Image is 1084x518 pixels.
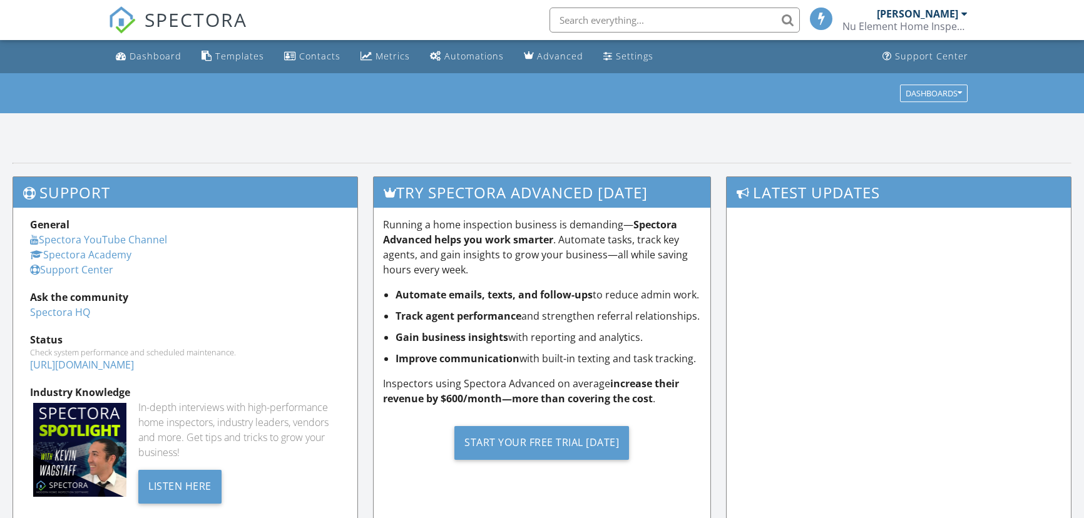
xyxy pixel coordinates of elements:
[30,305,90,319] a: Spectora HQ
[197,45,269,68] a: Templates
[383,416,701,469] a: Start Your Free Trial [DATE]
[145,6,247,33] span: SPECTORA
[33,403,126,496] img: Spectoraspolightmain
[130,50,182,62] div: Dashboard
[30,358,134,372] a: [URL][DOMAIN_NAME]
[108,17,247,43] a: SPECTORA
[396,330,508,344] strong: Gain business insights
[444,50,504,62] div: Automations
[279,45,345,68] a: Contacts
[383,377,679,405] strong: increase their revenue by $600/month—more than covering the cost
[383,218,677,246] strong: Spectora Advanced helps you work smarter
[396,351,701,366] li: with built-in texting and task tracking.
[30,233,167,246] a: Spectora YouTube Channel
[842,20,968,33] div: Nu Element Home Inspection, LLC
[13,177,357,208] h3: Support
[30,248,131,262] a: Spectora Academy
[396,330,701,345] li: with reporting and analytics.
[138,400,340,460] div: In-depth interviews with high-performance home inspectors, industry leaders, vendors and more. Ge...
[727,177,1071,208] h3: Latest Updates
[900,84,968,102] button: Dashboards
[877,8,958,20] div: [PERSON_NAME]
[616,50,653,62] div: Settings
[30,347,340,357] div: Check system performance and scheduled maintenance.
[376,50,410,62] div: Metrics
[30,290,340,305] div: Ask the community
[396,287,701,302] li: to reduce admin work.
[299,50,340,62] div: Contacts
[30,263,113,277] a: Support Center
[895,50,968,62] div: Support Center
[30,332,340,347] div: Status
[537,50,583,62] div: Advanced
[396,309,521,323] strong: Track agent performance
[108,6,136,34] img: The Best Home Inspection Software - Spectora
[215,50,264,62] div: Templates
[383,217,701,277] p: Running a home inspection business is demanding— . Automate tasks, track key agents, and gain ins...
[877,45,973,68] a: Support Center
[519,45,588,68] a: Advanced
[355,45,415,68] a: Metrics
[598,45,658,68] a: Settings
[425,45,509,68] a: Automations (Basic)
[138,470,222,504] div: Listen Here
[454,426,629,460] div: Start Your Free Trial [DATE]
[30,385,340,400] div: Industry Knowledge
[550,8,800,33] input: Search everything...
[111,45,187,68] a: Dashboard
[30,218,69,231] strong: General
[906,89,962,98] div: Dashboards
[396,288,593,302] strong: Automate emails, texts, and follow-ups
[383,376,701,406] p: Inspectors using Spectora Advanced on average .
[396,308,701,323] li: and strengthen referral relationships.
[138,479,222,492] a: Listen Here
[374,177,710,208] h3: Try spectora advanced [DATE]
[396,352,519,365] strong: Improve communication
